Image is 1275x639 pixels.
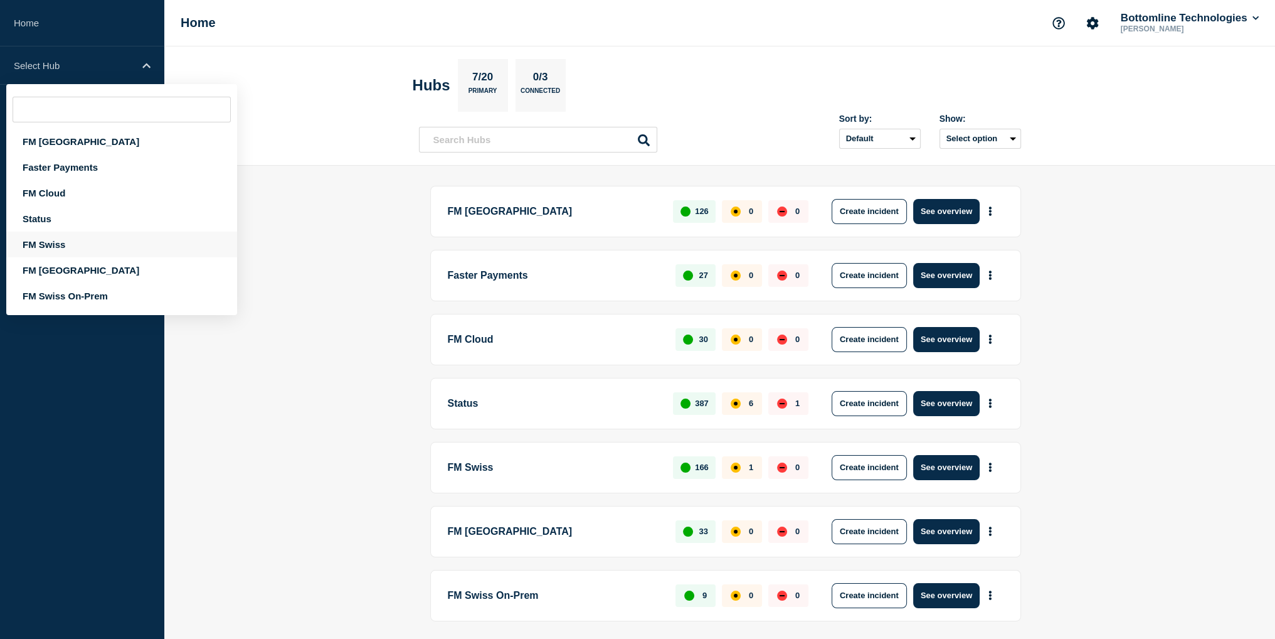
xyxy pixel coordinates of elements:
button: Create incident [832,391,907,416]
p: FM Cloud [448,327,662,352]
div: Faster Payments [6,154,237,180]
p: 1 [749,463,753,472]
div: up [680,207,690,217]
p: Status [448,391,659,416]
button: See overview [913,519,980,544]
button: Create incident [832,263,907,288]
button: Select option [939,129,1021,149]
button: Create incident [832,519,907,544]
button: More actions [982,520,998,543]
p: FM Swiss On-Prem [448,583,662,608]
div: up [683,335,693,345]
button: More actions [982,392,998,415]
p: 0 [749,335,753,344]
p: 0 [795,463,800,472]
p: 27 [699,271,707,280]
p: 1 [795,399,800,408]
p: 33 [699,527,707,536]
div: Sort by: [839,114,921,124]
div: up [683,271,693,281]
div: down [777,271,787,281]
input: Search Hubs [419,127,657,153]
p: 6 [749,399,753,408]
p: 0 [795,271,800,280]
div: affected [731,207,741,217]
p: 0 [749,591,753,600]
p: [PERSON_NAME] [1118,24,1249,33]
div: down [777,463,787,473]
p: FM [GEOGRAPHIC_DATA] [448,199,659,224]
div: up [683,527,693,537]
div: FM Swiss On-Prem [6,283,237,309]
p: 0 [795,207,800,216]
p: 30 [699,335,707,344]
button: More actions [982,200,998,223]
p: 126 [695,207,709,216]
div: FM Swiss [6,232,237,257]
div: down [777,399,787,409]
button: See overview [913,263,980,288]
button: Account settings [1079,10,1106,36]
p: 9 [702,591,707,600]
div: Status [6,206,237,232]
button: Create incident [832,583,907,608]
button: More actions [982,456,998,479]
p: 7/20 [467,71,497,87]
div: FM Cloud [6,180,237,206]
div: up [684,591,694,601]
p: 0/3 [528,71,553,87]
button: See overview [913,583,980,608]
button: More actions [982,264,998,287]
p: Primary [468,87,497,100]
h1: Home [181,16,216,30]
p: 0 [795,527,800,536]
p: 387 [695,399,709,408]
select: Sort by [839,129,921,149]
div: Show: [939,114,1021,124]
button: Support [1045,10,1072,36]
button: More actions [982,328,998,351]
div: down [777,335,787,345]
h2: Hubs [413,77,450,94]
p: 0 [749,271,753,280]
p: FM Swiss [448,455,659,480]
button: More actions [982,584,998,607]
button: See overview [913,455,980,480]
button: Create incident [832,199,907,224]
button: See overview [913,199,980,224]
p: 0 [749,207,753,216]
div: affected [731,335,741,345]
button: Create incident [832,455,907,480]
button: See overview [913,327,980,352]
p: Select Hub [14,60,134,71]
div: down [777,527,787,537]
div: affected [731,271,741,281]
div: down [777,207,787,217]
p: 0 [749,527,753,536]
div: down [777,591,787,601]
p: 166 [695,463,709,472]
div: up [680,399,690,409]
div: affected [731,463,741,473]
p: Faster Payments [448,263,662,288]
div: affected [731,399,741,409]
div: affected [731,527,741,537]
div: up [680,463,690,473]
div: FM [GEOGRAPHIC_DATA] [6,257,237,283]
button: See overview [913,391,980,416]
button: Create incident [832,327,907,352]
div: FM [GEOGRAPHIC_DATA] [6,129,237,154]
p: 0 [795,591,800,600]
p: Connected [521,87,560,100]
p: FM [GEOGRAPHIC_DATA] [448,519,662,544]
button: Bottomline Technologies [1118,12,1261,24]
p: 0 [795,335,800,344]
div: affected [731,591,741,601]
